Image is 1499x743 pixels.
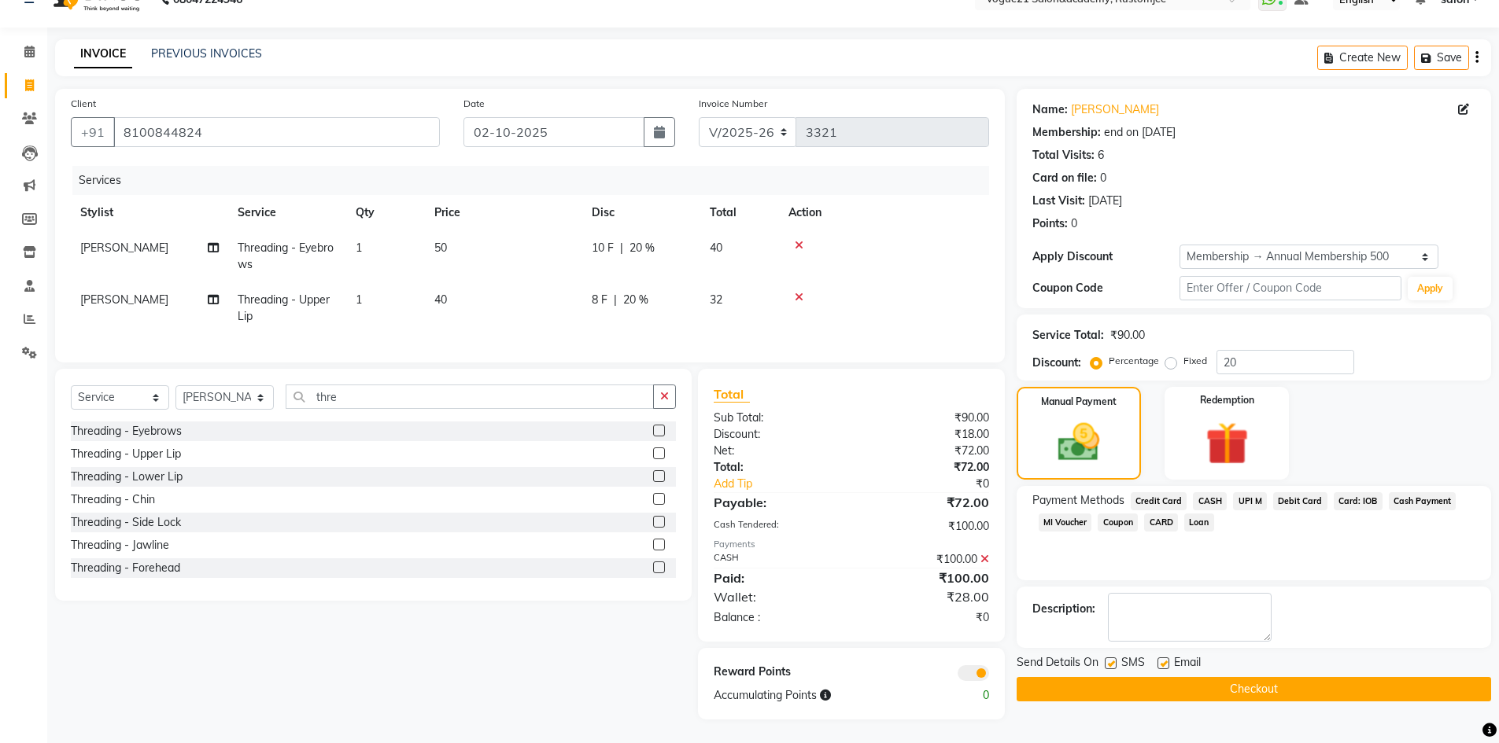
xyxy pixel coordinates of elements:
[1071,215,1077,232] div: 0
[113,117,440,147] input: Search by Name/Mobile/Email/Code
[1200,393,1254,407] label: Redemption
[1032,101,1068,118] div: Name:
[851,493,1001,512] div: ₹72.00
[1032,215,1068,232] div: Points:
[286,384,654,409] input: Search or Scan
[630,240,655,256] span: 20 %
[434,292,447,307] span: 40
[1039,513,1092,532] span: MI Voucher
[71,423,182,440] div: Threading - Eyebrows
[851,551,1001,568] div: ₹100.00
[1109,354,1159,368] label: Percentage
[702,493,851,512] div: Payable:
[779,195,989,230] th: Action
[592,240,614,256] span: 10 F
[1193,492,1227,510] span: CASH
[702,687,925,704] div: Accumulating Points
[1233,492,1267,510] span: UPI M
[356,241,362,255] span: 1
[714,538,988,551] div: Payments
[851,459,1001,476] div: ₹72.00
[702,518,851,535] div: Cash Tendered:
[238,241,334,271] span: Threading - Eyebrows
[582,195,700,230] th: Disc
[1032,124,1101,141] div: Membership:
[1273,492,1327,510] span: Debit Card
[926,687,1001,704] div: 0
[710,241,722,255] span: 40
[702,664,851,681] div: Reward Points
[1098,147,1104,164] div: 6
[851,518,1001,535] div: ₹100.00
[71,537,169,554] div: Threading - Jawline
[710,292,722,307] span: 32
[851,609,1001,626] div: ₹0
[702,609,851,626] div: Balance :
[1098,513,1138,532] span: Coupon
[74,40,132,68] a: INVOICE
[346,195,425,230] th: Qty
[1032,601,1095,617] div: Description:
[851,568,1001,587] div: ₹100.00
[1032,327,1104,344] div: Service Total:
[71,560,180,576] div: Threading - Forehead
[877,476,1001,492] div: ₹0
[1032,193,1085,209] div: Last Visit:
[1032,248,1180,265] div: Apply Discount
[1017,654,1098,674] span: Send Details On
[1192,417,1262,470] img: _gift.svg
[463,97,485,111] label: Date
[1131,492,1187,510] span: Credit Card
[72,166,1001,195] div: Services
[1184,513,1214,532] span: Loan
[1041,395,1117,409] label: Manual Payment
[851,443,1001,459] div: ₹72.00
[1174,654,1201,674] span: Email
[71,195,228,230] th: Stylist
[71,491,155,508] div: Threading - Chin
[425,195,582,230] th: Price
[434,241,447,255] span: 50
[1389,492,1457,510] span: Cash Payment
[1032,280,1180,296] div: Coupon Code
[1032,355,1081,371] div: Discount:
[71,469,183,485] div: Threading - Lower Lip
[1183,354,1207,368] label: Fixed
[702,551,851,568] div: CASH
[1121,654,1145,674] span: SMS
[1110,327,1145,344] div: ₹90.00
[714,386,750,403] span: Total
[1104,124,1176,141] div: end on [DATE]
[851,410,1001,426] div: ₹90.00
[71,97,96,111] label: Client
[1088,193,1122,209] div: [DATE]
[702,459,851,476] div: Total:
[702,443,851,459] div: Net:
[1032,170,1097,186] div: Card on file:
[1414,46,1469,70] button: Save
[1334,492,1383,510] span: Card: IOB
[702,476,876,492] a: Add Tip
[592,292,607,308] span: 8 F
[702,410,851,426] div: Sub Total:
[702,568,851,587] div: Paid:
[80,241,168,255] span: [PERSON_NAME]
[699,97,767,111] label: Invoice Number
[1045,418,1113,466] img: _cash.svg
[620,240,623,256] span: |
[228,195,346,230] th: Service
[851,587,1001,606] div: ₹28.00
[1071,101,1159,118] a: [PERSON_NAME]
[1180,276,1401,300] input: Enter Offer / Coupon Code
[1100,170,1106,186] div: 0
[1408,277,1453,300] button: Apply
[71,514,181,531] div: Threading - Side Lock
[238,292,330,323] span: Threading - Upper Lip
[623,292,648,308] span: 20 %
[71,446,181,462] div: Threading - Upper Lip
[1317,46,1408,70] button: Create New
[151,46,262,61] a: PREVIOUS INVOICES
[851,426,1001,443] div: ₹18.00
[71,117,115,147] button: +91
[1144,513,1178,532] span: CARD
